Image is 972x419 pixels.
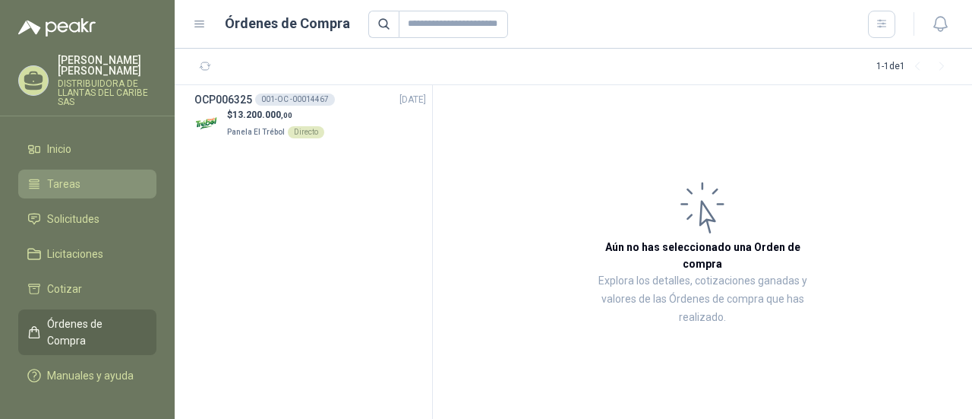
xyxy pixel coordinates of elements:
div: 001-OC -00014467 [255,94,335,106]
div: Directo [288,126,324,138]
img: Logo peakr [18,18,96,37]
span: Licitaciones [47,246,103,262]
span: Tareas [47,176,80,192]
p: [PERSON_NAME] [PERSON_NAME] [58,55,156,76]
a: Manuales y ayuda [18,361,156,390]
span: Cotizar [47,281,82,297]
a: Inicio [18,135,156,163]
a: Licitaciones [18,240,156,268]
p: $ [227,108,324,122]
a: OCP006325001-OC -00014467[DATE] Company Logo$13.200.000,00Panela El TrébolDirecto [194,91,426,139]
span: Panela El Trébol [227,128,285,136]
img: Company Logo [194,110,221,137]
span: ,00 [281,111,292,119]
h3: Aún no has seleccionado una Orden de compra [585,239,820,272]
p: DISTRIBUIDORA DE LLANTAS DEL CARIBE SAS [58,79,156,106]
span: 13.200.000 [232,110,292,120]
a: Órdenes de Compra [18,309,156,355]
a: Solicitudes [18,205,156,233]
span: Órdenes de Compra [47,316,142,349]
p: Explora los detalles, cotizaciones ganadas y valores de las Órdenes de compra que has realizado. [585,272,820,327]
span: Inicio [47,141,71,157]
a: Tareas [18,170,156,198]
span: Manuales y ayuda [47,367,134,384]
h3: OCP006325 [194,91,252,108]
div: 1 - 1 de 1 [876,55,954,79]
a: Cotizar [18,275,156,303]
span: [DATE] [399,93,426,107]
h1: Órdenes de Compra [225,13,350,34]
span: Solicitudes [47,211,99,227]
